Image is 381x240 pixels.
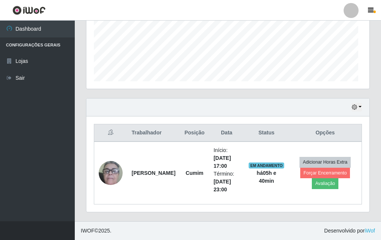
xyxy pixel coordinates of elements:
[180,124,209,142] th: Posição
[81,227,111,235] span: © 2025 .
[213,155,231,169] time: [DATE] 17:00
[12,6,46,15] img: CoreUI Logo
[244,124,289,142] th: Status
[99,148,123,198] img: 1705182808004.jpeg
[209,124,244,142] th: Data
[81,228,95,234] span: IWOF
[289,124,362,142] th: Opções
[132,170,175,176] strong: [PERSON_NAME]
[300,168,350,178] button: Forçar Encerramento
[365,228,375,234] a: iWof
[257,170,276,184] strong: há 05 h e 40 min
[312,178,338,189] button: Avaliação
[249,162,284,168] span: EM ANDAMENTO
[324,227,375,235] span: Desenvolvido por
[299,157,351,167] button: Adicionar Horas Extra
[213,146,240,170] li: Início:
[127,124,180,142] th: Trabalhador
[213,170,240,194] li: Término:
[213,179,231,192] time: [DATE] 23:00
[186,170,203,176] strong: Cumim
